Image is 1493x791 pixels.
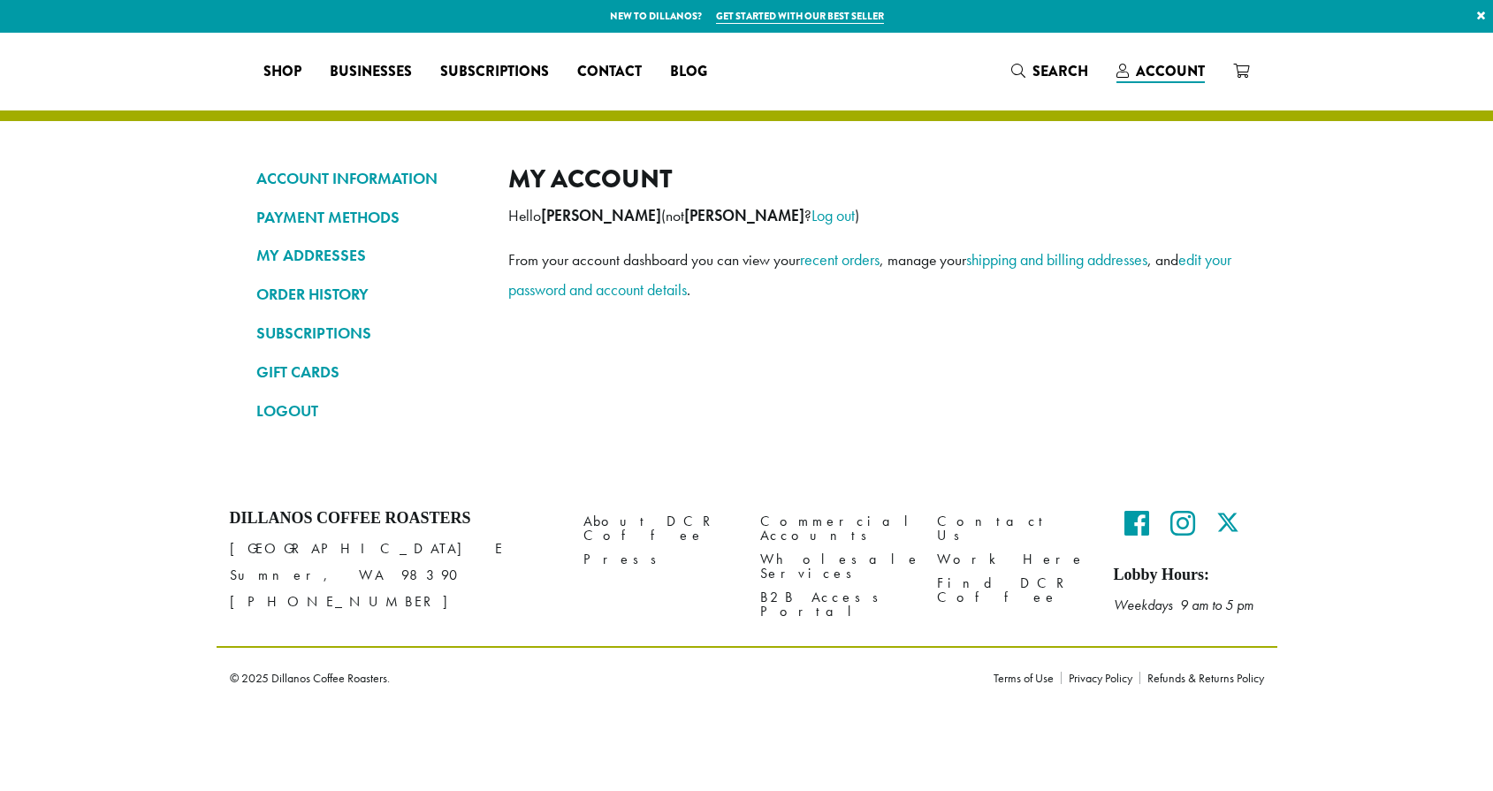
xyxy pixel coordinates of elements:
a: LOGOUT [256,396,482,426]
a: Wholesale Services [760,548,910,586]
p: From your account dashboard you can view your , manage your , and . [508,245,1238,305]
a: About DCR Coffee [583,509,734,547]
span: Contact [577,61,642,83]
p: [GEOGRAPHIC_DATA] E Sumner, WA 98390 [PHONE_NUMBER] [230,536,557,615]
span: Search [1032,61,1088,81]
strong: [PERSON_NAME] [541,206,661,225]
span: Businesses [330,61,412,83]
a: Press [583,548,734,572]
a: Shop [249,57,316,86]
a: Terms of Use [994,672,1061,684]
a: recent orders [800,249,880,270]
span: Shop [263,61,301,83]
a: Privacy Policy [1061,672,1139,684]
h2: My account [508,164,1238,194]
a: SUBSCRIPTIONS [256,318,482,348]
a: ACCOUNT INFORMATION [256,164,482,194]
em: Weekdays 9 am to 5 pm [1114,596,1253,614]
span: Subscriptions [440,61,549,83]
nav: Account pages [256,164,482,440]
a: Search [997,57,1102,86]
a: Find DCR Coffee [937,572,1087,610]
span: Blog [670,61,707,83]
p: © 2025 Dillanos Coffee Roasters. [230,672,967,684]
a: B2B Access Portal [760,586,910,624]
p: Hello (not ? ) [508,201,1238,231]
a: MY ADDRESSES [256,240,482,270]
a: ORDER HISTORY [256,279,482,309]
a: shipping and billing addresses [966,249,1147,270]
span: Account [1136,61,1205,81]
a: Get started with our best seller [716,9,884,24]
a: Log out [811,205,855,225]
a: edit your password and account details [508,249,1231,300]
a: Contact Us [937,509,1087,547]
h4: Dillanos Coffee Roasters [230,509,557,529]
h5: Lobby Hours: [1114,566,1264,585]
strong: [PERSON_NAME] [684,206,804,225]
a: Commercial Accounts [760,509,910,547]
a: GIFT CARDS [256,357,482,387]
a: Refunds & Returns Policy [1139,672,1264,684]
a: Work Here [937,548,1087,572]
a: PAYMENT METHODS [256,202,482,232]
